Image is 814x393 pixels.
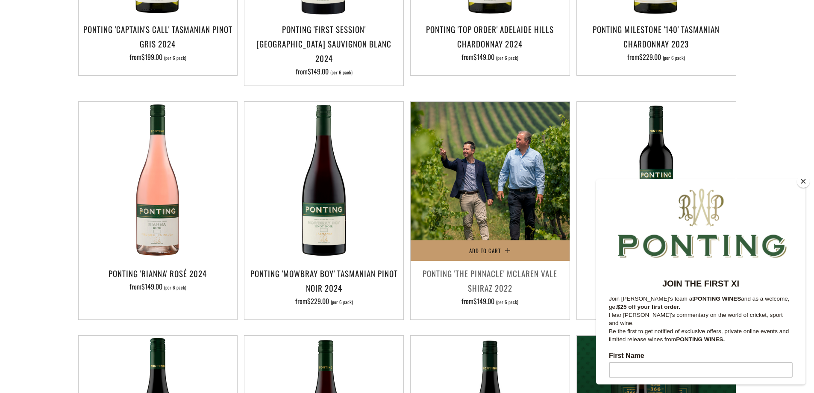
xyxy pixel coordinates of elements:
span: (per 6 pack) [331,300,353,304]
span: Add to Cart [469,246,501,255]
h3: Ponting 'Top Order' Adelaide Hills Chardonnay 2024 [415,22,565,51]
span: $149.00 [141,281,162,292]
p: Hear [PERSON_NAME]'s commentary on the world of cricket, sport and wine. [13,132,197,148]
span: (per 6 pack) [164,56,186,60]
button: Close [797,175,810,188]
a: Ponting 'First Session' [GEOGRAPHIC_DATA] Sauvignon Blanc 2024 from$149.00 (per 6 pack) [244,22,403,75]
span: (per 6 pack) [663,56,685,60]
a: Ponting 'Mowbray Boy' Tasmanian Pinot Noir 2024 from$229.00 (per 6 pack) [244,266,403,309]
span: $149.00 [308,66,329,77]
strong: $25 off your first order. [21,124,84,131]
span: (per 6 pack) [496,56,518,60]
label: First Name [13,173,197,183]
span: $149.00 [473,52,494,62]
span: (per 6 pack) [164,285,186,290]
h3: Ponting 'Rianna' Rosé 2024 [83,266,233,281]
a: Ponting 'Close of Play' Cabernet Sauvignon 2023 from$149.00 (per 6 pack) [577,266,736,309]
input: Subscribe [13,281,197,296]
p: Be the first to get notified of exclusive offers, private online events and limited release wines... [13,148,197,164]
label: Last Name [13,209,197,219]
span: from [461,296,518,306]
span: (per 6 pack) [496,300,518,304]
h3: Ponting 'Mowbray Boy' Tasmanian Pinot Noir 2024 [249,266,399,295]
span: We will send you a confirmation email to subscribe. I agree to sign up to the Ponting Wines newsl... [13,306,191,343]
h3: Ponting 'Captain's Call' Tasmanian Pinot Gris 2024 [83,22,233,51]
a: Ponting 'Top Order' Adelaide Hills Chardonnay 2024 from$149.00 (per 6 pack) [411,22,570,65]
span: (per 6 pack) [330,70,353,75]
span: from [129,281,186,292]
span: from [461,52,518,62]
a: Ponting Milestone '140' Tasmanian Chardonnay 2023 from$229.00 (per 6 pack) [577,22,736,65]
h3: Ponting 'The Pinnacle' McLaren Vale Shiraz 2022 [415,266,565,295]
span: from [295,296,353,306]
a: Ponting 'Captain's Call' Tasmanian Pinot Gris 2024 from$199.00 (per 6 pack) [79,22,238,65]
span: $229.00 [307,296,329,306]
button: Add to Cart [411,240,570,261]
strong: PONTING WINES [98,116,145,123]
span: from [296,66,353,77]
a: Ponting 'Rianna' Rosé 2024 from$149.00 (per 6 pack) [79,266,238,309]
h3: Ponting 'Close of Play' Cabernet Sauvignon 2023 [581,266,732,295]
h3: Ponting 'First Session' [GEOGRAPHIC_DATA] Sauvignon Blanc 2024 [249,22,399,66]
span: $199.00 [141,52,162,62]
span: $229.00 [639,52,661,62]
h3: Ponting Milestone '140' Tasmanian Chardonnay 2023 [581,22,732,51]
strong: PONTING WINES. [80,157,129,163]
span: $149.00 [473,296,494,306]
label: Email [13,245,197,255]
p: Join [PERSON_NAME]'s team at and as a welcome, get [13,115,197,132]
span: from [627,52,685,62]
a: Ponting 'The Pinnacle' McLaren Vale Shiraz 2022 from$149.00 (per 6 pack) [411,266,570,309]
span: from [129,52,186,62]
strong: JOIN THE FIRST XI [66,100,143,109]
